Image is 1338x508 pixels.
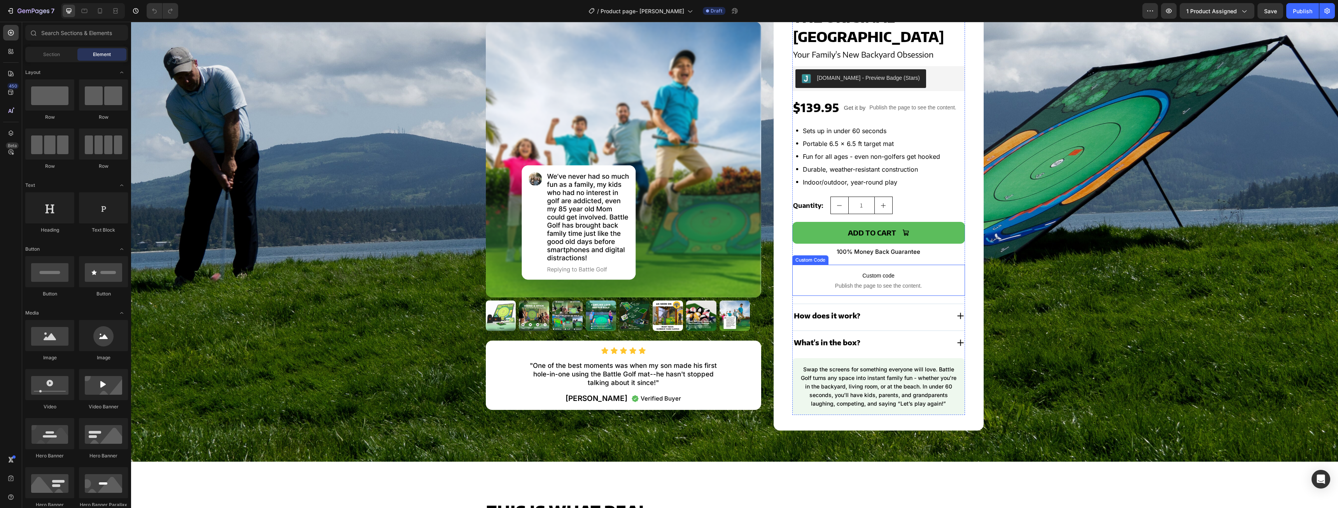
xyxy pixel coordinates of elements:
[738,82,825,90] p: Publish the page to see the content.
[25,25,128,40] input: Search Sections & Elements
[79,114,128,121] div: Row
[79,290,128,297] div: Button
[661,249,834,258] span: Custom code
[672,118,763,126] p: Portable 6.5 x 6.5 ft target mat
[25,452,74,459] div: Hero Banner
[661,78,709,93] div: $139.95
[25,69,40,76] span: Layout
[510,373,550,381] p: Verified Buyer
[711,7,722,14] span: Draft
[717,205,765,217] div: Add to cart
[93,51,111,58] span: Element
[663,316,729,325] p: What's in the box?
[147,3,178,19] div: Undo/Redo
[51,6,54,16] p: 7
[79,452,128,459] div: Hero Banner
[25,403,74,410] div: Video
[686,52,789,60] div: [DOMAIN_NAME] - Preview Badge (Stars)
[79,163,128,170] div: Row
[131,22,1338,508] iframe: Design area
[662,179,692,188] p: Quantity:
[1312,470,1330,489] div: Open Intercom Messenger
[116,307,128,319] span: Toggle open
[668,343,827,386] p: Swap the screens for something everyone will love. Battle Golf turns any space into instant famil...
[7,83,19,89] div: 450
[6,142,19,149] div: Beta
[25,227,74,234] div: Heading
[1186,7,1237,15] span: 1 product assigned
[396,339,589,365] p: "One of the best moments was when my son made his first hole-in-one using the Battle Golf mat--he...
[3,3,58,19] button: 7
[79,403,128,410] div: Video Banner
[1257,3,1283,19] button: Save
[1180,3,1254,19] button: 1 product assigned
[1286,3,1319,19] button: Publish
[434,373,496,381] p: [PERSON_NAME]
[79,354,128,361] div: Image
[25,182,35,189] span: Text
[25,309,39,316] span: Media
[116,66,128,79] span: Toggle open
[717,175,744,192] input: quantity
[79,227,128,234] div: Text Block
[672,130,809,139] p: Fun for all ages - even non-golfers get hooked
[661,200,834,222] button: Add to cart
[597,7,599,15] span: /
[1293,7,1312,15] div: Publish
[713,83,735,90] p: Get it by
[672,105,755,113] p: Sets up in under 60 seconds
[661,27,834,38] h2: Your Family's New Backyard Obsession
[25,114,74,121] div: Row
[25,246,40,253] span: Button
[25,354,74,361] div: Image
[25,163,74,170] div: Row
[744,175,761,192] button: increment
[116,243,128,255] span: Toggle open
[661,260,834,268] span: Publish the page to see the content.
[1264,8,1277,14] span: Save
[116,179,128,192] span: Toggle open
[43,51,60,58] span: Section
[663,235,696,242] div: Custom Code
[671,52,680,62] img: Judgeme.png
[672,156,766,165] p: Indoor/outdoor, year-round play
[672,143,787,152] p: Durable, weather-resistant construction
[664,47,795,66] button: Judge.me - Preview Badge (Stars)
[663,289,729,299] p: How does it work?
[25,290,74,297] div: Button
[700,175,717,192] button: decrement
[601,7,684,15] span: Product page- [PERSON_NAME]
[662,226,833,234] p: 100% Money Back Guarantee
